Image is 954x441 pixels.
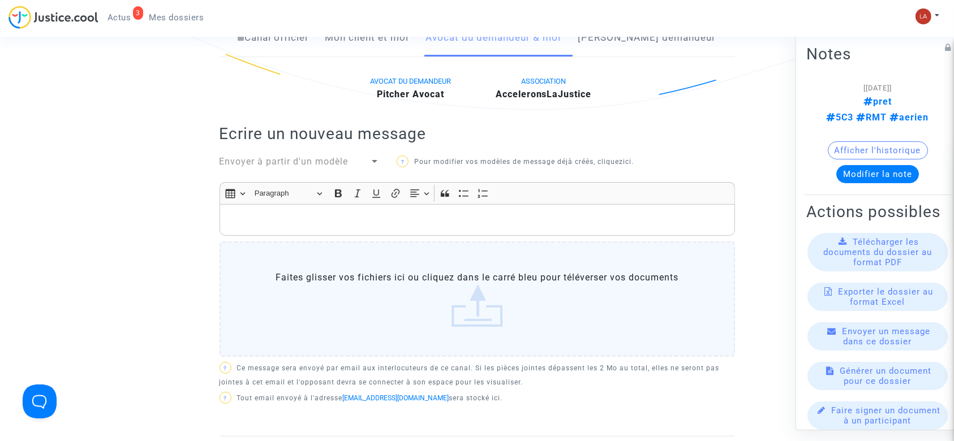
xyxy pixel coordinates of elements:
span: RMT [854,112,887,123]
span: ASSOCIATION [521,77,566,85]
a: [PERSON_NAME] demandeur [578,19,716,57]
span: ? [401,159,405,165]
span: Exporter le dossier au format Excel [839,287,934,307]
span: Faire signer un document à un participant [831,405,940,426]
b: Pitcher Avocat [377,89,444,100]
span: Générer un document pour ce dossier [840,366,932,386]
a: [EMAIL_ADDRESS][DOMAIN_NAME] [343,394,449,402]
span: pret [863,96,892,107]
p: Ce message sera envoyé par email aux interlocuteurs de ce canal. Si les pièces jointes dépassent ... [220,361,735,390]
span: AVOCAT DU DEMANDEUR [370,77,451,85]
a: Avocat du demandeur & moi [426,19,561,57]
div: Editor toolbar [220,182,735,204]
a: 3Actus [98,9,140,26]
p: Tout email envoyé à l'adresse sera stocké ici. [220,391,735,405]
a: ici [623,158,631,166]
span: ? [224,365,227,371]
button: Modifier la note [836,165,919,183]
span: Mes dossiers [149,12,204,23]
span: aerien [887,112,929,123]
img: jc-logo.svg [8,6,98,29]
h2: Notes [806,44,949,64]
span: 5C3 [827,112,854,123]
h2: Actions possibles [806,202,949,222]
div: 3 [133,6,143,20]
h2: Ecrire un nouveau message [220,124,735,144]
button: Afficher l'historique [828,141,928,159]
div: Rich Text Editor, main [220,204,735,236]
span: Paragraph [255,187,313,200]
a: Mes dossiers [140,9,213,26]
span: [[DATE]] [863,84,892,92]
a: Canal officiel [238,19,308,57]
span: Actus [108,12,131,23]
span: Envoyer à partir d'un modèle [220,156,349,167]
p: Pour modifier vos modèles de message déjà créés, cliquez . [397,155,646,169]
button: Paragraph [250,185,328,202]
span: Télécharger les documents du dossier au format PDF [823,237,932,267]
iframe: Help Scout Beacon - Open [23,384,57,418]
a: Mon client et moi [325,19,409,57]
span: Envoyer un message dans ce dossier [843,326,931,347]
b: AcceleronsLaJustice [496,89,592,100]
img: 3f9b7d9779f7b0ffc2b90d026f0682a9 [916,8,931,24]
span: ? [224,395,227,401]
